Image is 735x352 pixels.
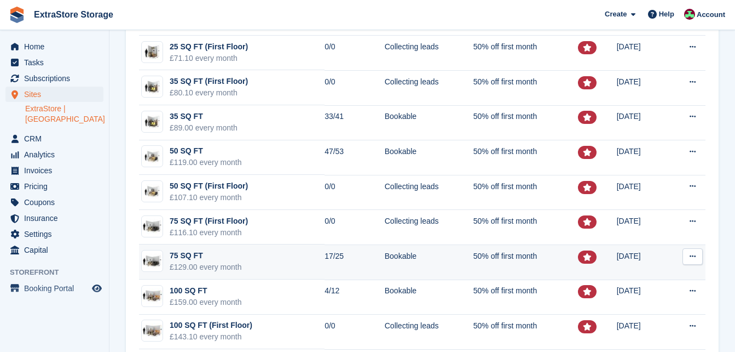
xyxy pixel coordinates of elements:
[170,87,248,99] div: £80.10 every month
[5,179,103,194] a: menu
[9,7,25,23] img: stora-icon-8386f47178a22dfd0bd8f6a31ec36ba5ce8667c1dd55bd0f319d3a0aa187defe.svg
[697,9,725,20] span: Account
[170,320,252,331] div: 100 SQ FT (First Floor)
[142,253,163,269] img: 75.jpg
[24,39,90,54] span: Home
[617,210,668,245] td: [DATE]
[24,195,90,210] span: Coupons
[170,41,248,53] div: 25 SQ FT (First Floor)
[617,245,668,280] td: [DATE]
[385,105,473,140] td: Bookable
[385,140,473,175] td: Bookable
[24,131,90,146] span: CRM
[170,285,242,297] div: 100 SQ FT
[24,163,90,178] span: Invoices
[170,215,248,227] div: 75 SQ FT (First Floor)
[617,105,668,140] td: [DATE]
[24,147,90,162] span: Analytics
[473,140,578,175] td: 50% off first month
[617,140,668,175] td: [DATE]
[473,245,578,280] td: 50% off first month
[25,104,103,124] a: ExtraStore | [GEOGRAPHIC_DATA]
[10,267,109,278] span: Storefront
[170,227,248,239] div: £116.10 every month
[170,157,242,168] div: £119.00 every month
[5,55,103,70] a: menu
[170,111,238,122] div: 35 SQ FT
[142,218,163,234] img: 75-sqft-unit.jpg
[325,210,385,245] td: 0/0
[385,210,473,245] td: Collecting leads
[170,76,248,87] div: 35 SQ FT (First Floor)
[5,163,103,178] a: menu
[473,36,578,71] td: 50% off first month
[325,175,385,210] td: 0/0
[684,9,695,20] img: Chelsea Parker
[473,175,578,210] td: 50% off first month
[142,44,163,60] img: 25-sqft-unit.jpg
[325,140,385,175] td: 47/53
[5,211,103,226] a: menu
[5,39,103,54] a: menu
[170,297,242,308] div: £159.00 every month
[24,242,90,258] span: Capital
[90,282,103,295] a: Preview store
[170,122,238,134] div: £89.00 every month
[473,210,578,245] td: 50% off first month
[142,79,163,95] img: 35-sqft-unit.jpg
[659,9,674,20] span: Help
[24,179,90,194] span: Pricing
[325,245,385,280] td: 17/25
[142,323,163,339] img: 100-sqft-unit.jpg
[617,315,668,350] td: [DATE]
[170,180,248,192] div: 50 SQ FT (First Floor)
[473,315,578,350] td: 50% off first month
[617,36,668,71] td: [DATE]
[385,280,473,315] td: Bookable
[24,71,90,86] span: Subscriptions
[385,175,473,210] td: Collecting leads
[385,36,473,71] td: Collecting leads
[142,288,163,304] img: 100.jpg
[5,242,103,258] a: menu
[325,315,385,350] td: 0/0
[473,280,578,315] td: 50% off first month
[24,281,90,296] span: Booking Portal
[170,262,242,273] div: £129.00 every month
[170,145,242,157] div: 50 SQ FT
[325,105,385,140] td: 33/41
[5,87,103,102] a: menu
[24,211,90,226] span: Insurance
[473,70,578,105] td: 50% off first month
[617,175,668,210] td: [DATE]
[142,149,163,164] img: 50-sqft-unit.jpg
[170,53,248,64] div: £71.10 every month
[5,131,103,146] a: menu
[170,192,248,203] div: £107.10 every month
[385,70,473,105] td: Collecting leads
[142,184,163,200] img: 50-sqft-unit.jpg
[385,315,473,350] td: Collecting leads
[5,195,103,210] a: menu
[473,105,578,140] td: 50% off first month
[24,87,90,102] span: Sites
[170,250,242,262] div: 75 SQ FT
[605,9,627,20] span: Create
[617,280,668,315] td: [DATE]
[385,245,473,280] td: Bookable
[30,5,118,24] a: ExtraStore Storage
[325,280,385,315] td: 4/12
[24,55,90,70] span: Tasks
[5,281,103,296] a: menu
[5,71,103,86] a: menu
[170,331,252,343] div: £143.10 every month
[325,36,385,71] td: 0/0
[325,70,385,105] td: 0/0
[5,226,103,242] a: menu
[617,70,668,105] td: [DATE]
[24,226,90,242] span: Settings
[5,147,103,162] a: menu
[142,114,163,130] img: 35-sqft-unit.jpg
